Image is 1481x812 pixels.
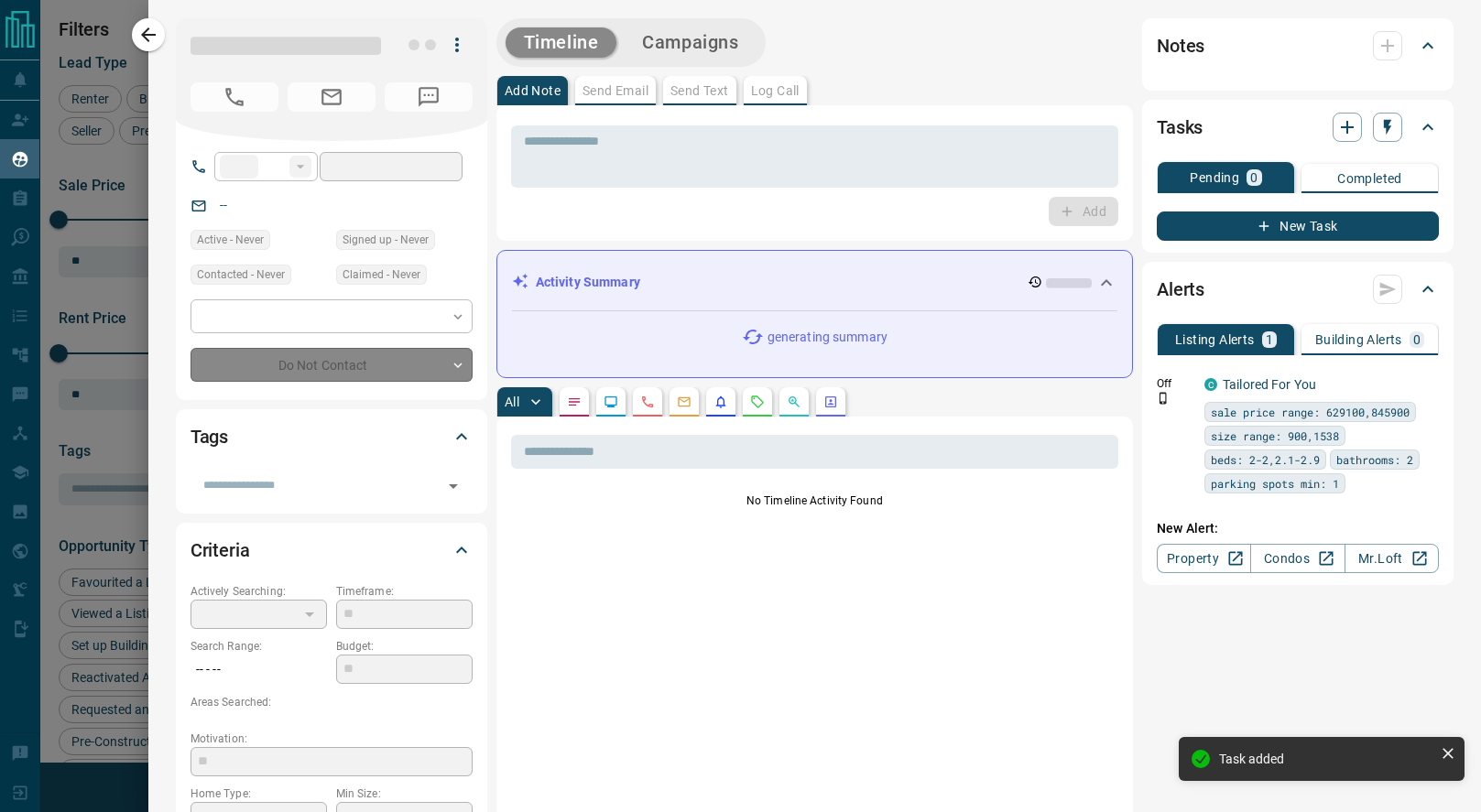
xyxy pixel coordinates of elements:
svg: Requests [750,395,765,409]
svg: Opportunities [787,395,801,409]
button: Timeline [506,27,617,58]
p: Min Size: [336,785,473,802]
p: -- - -- [191,655,327,685]
p: 0 [1250,171,1258,184]
h2: Notes [1157,31,1204,60]
a: Mr.Loft [1345,544,1439,573]
h2: Alerts [1157,275,1204,304]
svg: Listing Alerts [713,395,728,409]
div: Task added [1219,752,1433,766]
svg: Push Notification Only [1157,392,1170,405]
button: New Task [1157,211,1439,241]
svg: Notes [567,395,582,409]
div: Tags [191,415,473,459]
div: Do Not Contact [191,348,473,382]
span: size range: 900,1538 [1211,427,1339,445]
span: No Number [191,82,278,112]
svg: Agent Actions [823,395,838,409]
span: Claimed - Never [343,265,420,284]
p: Actively Searching: [191,583,327,600]
svg: Lead Browsing Activity [604,395,618,409]
p: Budget: [336,638,473,655]
div: condos.ca [1204,378,1217,391]
span: Active - Never [197,231,264,249]
p: No Timeline Activity Found [511,493,1118,509]
p: Listing Alerts [1175,333,1255,346]
div: Notes [1157,24,1439,68]
div: Tasks [1157,105,1439,149]
p: Search Range: [191,638,327,655]
p: Pending [1190,171,1239,184]
p: All [505,395,519,408]
p: Areas Searched: [191,694,473,710]
p: Add Note [505,84,561,97]
h2: Tasks [1157,113,1203,142]
div: Alerts [1157,267,1439,311]
p: 1 [1266,333,1273,346]
p: New Alert: [1157,519,1439,538]
span: beds: 2-2,2.1-2.9 [1211,450,1320,469]
span: Contacted - Never [197,265,285,284]
div: Criteria [191,528,473,572]
p: Building Alerts [1315,333,1402,346]
p: Motivation: [191,731,473,747]
span: bathrooms: 2 [1336,450,1413,469]
span: No Email [288,82,376,112]
button: Open [441,473,466,499]
a: Property [1157,544,1251,573]
a: Tailored For You [1223,377,1316,392]
p: Activity Summary [536,273,640,292]
p: Home Type: [191,785,327,802]
p: Timeframe: [336,583,473,600]
span: parking spots min: 1 [1211,474,1339,493]
p: Completed [1337,172,1402,185]
span: sale price range: 629100,845900 [1211,403,1410,421]
div: Activity Summary [512,265,1117,299]
span: Signed up - Never [343,231,429,249]
svg: Emails [677,395,691,409]
a: -- [220,198,227,212]
h2: Tags [191,422,228,451]
span: No Number [385,82,473,112]
p: generating summary [768,328,888,347]
p: 0 [1413,333,1421,346]
a: Condos [1250,544,1345,573]
h2: Criteria [191,536,250,565]
p: Off [1157,375,1193,392]
svg: Calls [640,395,655,409]
button: Campaigns [624,27,757,58]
